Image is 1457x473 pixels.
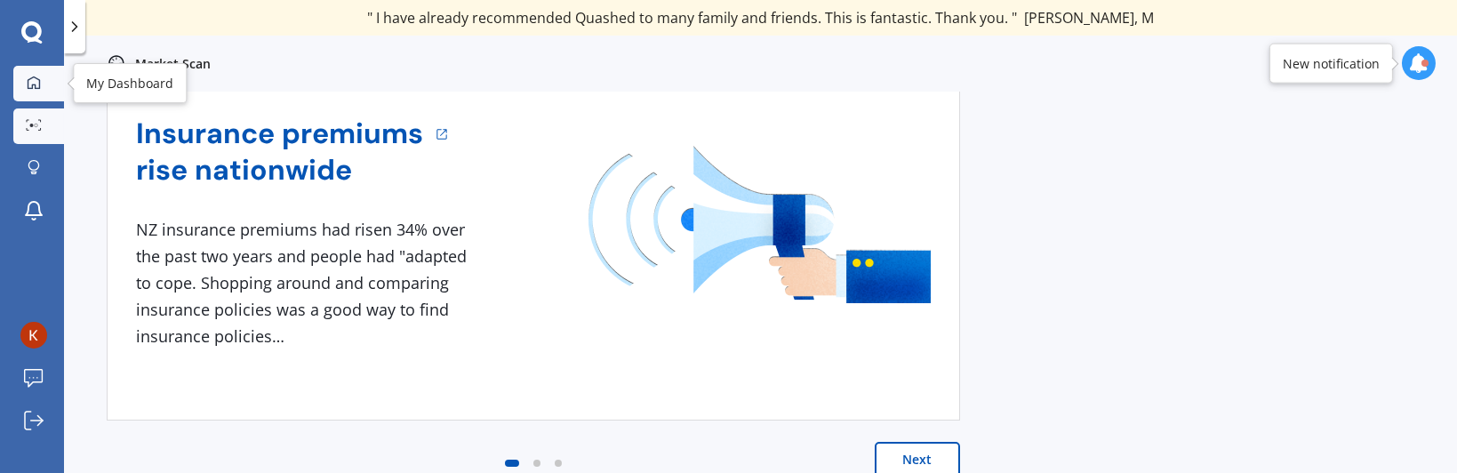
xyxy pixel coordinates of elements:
img: media image [588,146,931,303]
img: ACg8ocJaTEbO43HJtf9Z_bi8t-mKs_moJQTAFzS5VR-HZphJo4c5rA=s96-c [20,322,47,349]
div: My Dashboard [86,75,173,92]
img: inProgress.51aaab21b9fbb99c9c2d.svg [107,53,128,75]
a: rise nationwide [136,152,423,188]
div: New notification [1283,54,1380,72]
a: Insurance premiums [136,116,423,152]
p: Market Scan [135,55,211,73]
div: NZ insurance premiums had risen 34% over the past two years and people had "adapted to cope. Shop... [136,217,474,349]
